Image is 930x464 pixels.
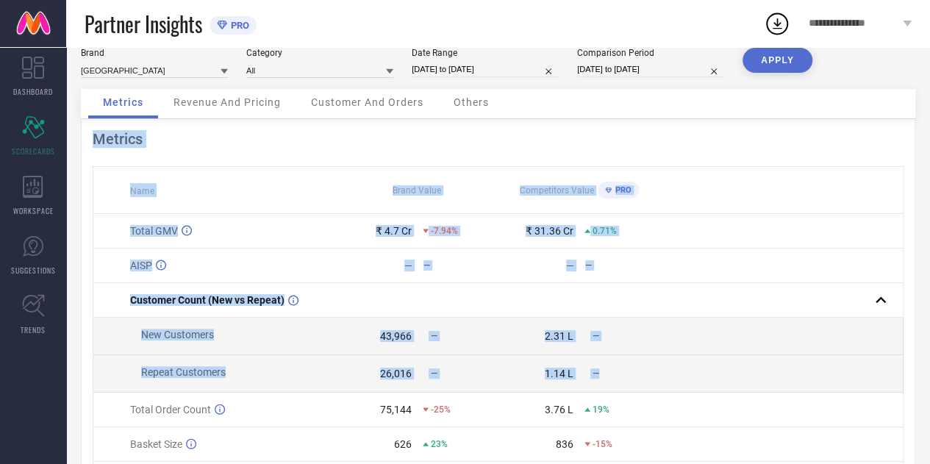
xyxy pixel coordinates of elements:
[85,9,202,39] span: Partner Insights
[81,48,228,58] div: Brand
[380,368,412,379] div: 26,016
[103,96,143,108] span: Metrics
[130,186,154,196] span: Name
[130,260,152,271] span: AISP
[526,225,573,237] div: ₹ 31.36 Cr
[577,62,724,77] input: Select comparison period
[431,439,448,449] span: 23%
[431,226,458,236] span: -7.94%
[412,62,559,77] input: Select date range
[454,96,489,108] span: Others
[545,404,573,415] div: 3.76 L
[404,260,412,271] div: —
[376,225,412,237] div: ₹ 4.7 Cr
[431,368,437,379] span: —
[431,331,437,341] span: —
[593,368,599,379] span: —
[11,265,56,276] span: SUGGESTIONS
[612,185,632,195] span: PRO
[394,438,412,450] div: 626
[174,96,281,108] span: Revenue And Pricing
[130,225,178,237] span: Total GMV
[545,368,573,379] div: 1.14 L
[227,20,249,31] span: PRO
[141,366,226,378] span: Repeat Customers
[130,438,182,450] span: Basket Size
[393,185,441,196] span: Brand Value
[380,330,412,342] div: 43,966
[93,130,904,148] div: Metrics
[593,331,599,341] span: —
[21,324,46,335] span: TRENDS
[593,404,609,415] span: 19%
[130,404,211,415] span: Total Order Count
[412,48,559,58] div: Date Range
[13,205,54,216] span: WORKSPACE
[577,48,724,58] div: Comparison Period
[520,185,594,196] span: Competitors Value
[246,48,393,58] div: Category
[13,86,53,97] span: DASHBOARD
[130,294,285,306] span: Customer Count (New vs Repeat)
[743,48,812,73] button: APPLY
[593,226,617,236] span: 0.71%
[141,329,214,340] span: New Customers
[431,404,451,415] span: -25%
[12,146,55,157] span: SCORECARDS
[380,404,412,415] div: 75,144
[764,10,790,37] div: Open download list
[585,260,659,271] div: —
[593,439,612,449] span: -15%
[545,330,573,342] div: 2.31 L
[556,438,573,450] div: 836
[423,260,498,271] div: —
[311,96,423,108] span: Customer And Orders
[566,260,574,271] div: —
